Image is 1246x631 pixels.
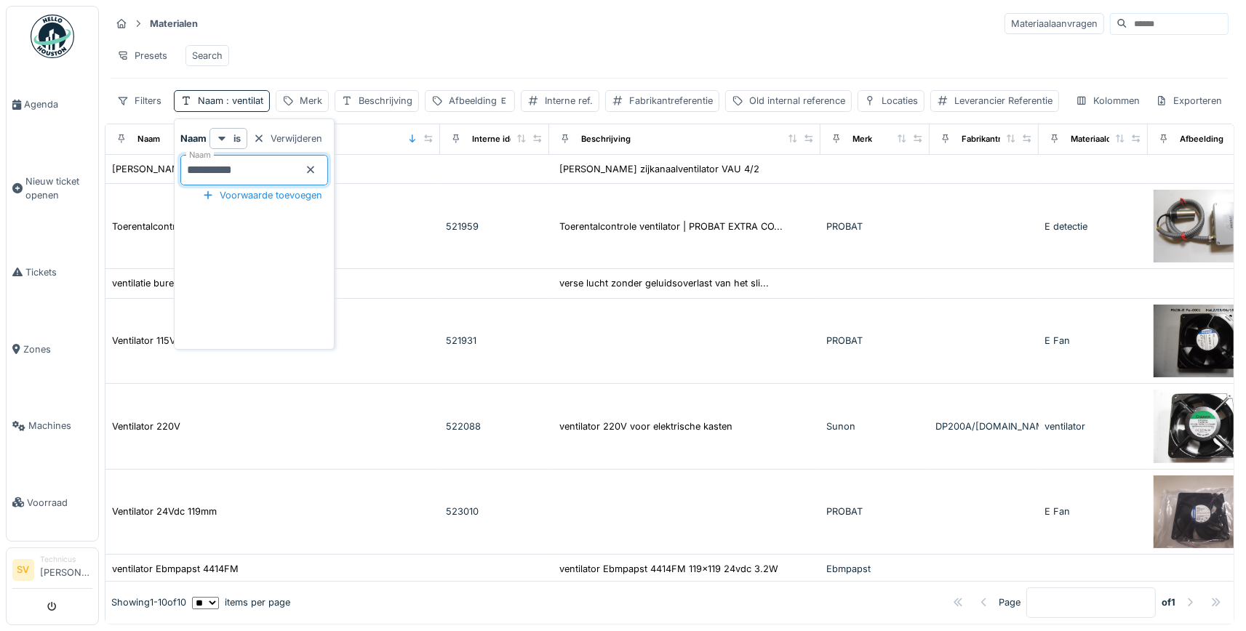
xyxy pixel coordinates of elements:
[446,334,543,347] div: 521931
[826,419,924,433] div: Sunon
[1045,334,1142,347] div: E Fan
[1069,90,1146,111] div: Kolommen
[446,220,543,233] div: 521959
[1071,133,1144,145] div: Materiaalcategorie
[581,133,631,145] div: Beschrijving
[27,496,92,510] span: Voorraad
[112,562,239,576] div: ventilator Ebmpapst 4414FM
[559,220,783,233] div: Toerentalcontrole ventilator | PROBAT EXTRA CO...
[196,185,328,205] div: Voorwaarde toevoegen
[999,595,1021,609] div: Page
[852,133,872,145] div: Merk
[545,94,593,108] div: Interne ref.
[359,94,412,108] div: Beschrijving
[192,595,290,609] div: items per page
[198,94,263,108] div: Naam
[233,132,241,145] strong: is
[749,94,845,108] div: Old internal reference
[826,505,924,518] div: PROBAT
[449,94,508,108] div: Afbeelding
[12,559,34,581] li: SV
[25,265,92,279] span: Tickets
[826,334,924,347] div: PROBAT
[112,162,312,176] div: [PERSON_NAME] zijkanaalventilator VAU 4/2
[1180,133,1223,145] div: Afbeelding
[962,133,1037,145] div: Fabrikantreferentie
[1045,419,1142,433] div: ventilator
[144,17,204,31] strong: Materialen
[247,129,328,148] div: Verwijderen
[446,419,543,433] div: 522088
[1045,505,1142,518] div: E Fan
[559,162,759,176] div: [PERSON_NAME] zijkanaalventilator VAU 4/2
[111,595,186,609] div: Showing 1 - 10 of 10
[25,174,92,202] span: Nieuw ticket openen
[1045,220,1142,233] div: E detectie
[28,419,92,433] span: Machines
[826,220,924,233] div: PROBAT
[192,49,223,63] div: Search
[446,505,543,518] div: 523010
[559,419,732,433] div: ventilator 220V voor elektrische kasten
[111,90,168,111] div: Filters
[24,97,92,111] span: Agenda
[1005,13,1104,34] div: Materiaalaanvragen
[472,133,551,145] div: Interne identificator
[186,149,214,161] label: Naam
[137,133,160,145] div: Naam
[112,419,180,433] div: Ventilator 220V
[112,220,233,233] div: Toerentalcontrole ventilator
[1162,595,1175,609] strong: of 1
[40,554,92,585] li: [PERSON_NAME]
[223,95,263,106] span: : ventilat
[954,94,1053,108] div: Leverancier Referentie
[935,419,1033,433] div: DP200A/[DOMAIN_NAME]
[180,132,207,145] strong: Naam
[112,276,276,290] div: ventilatie bureel TD volgens u offerte
[1149,90,1229,111] div: Exporteren
[112,334,216,347] div: Ventilator 115Vac 18watt
[882,94,918,108] div: Locaties
[629,94,713,108] div: Fabrikantreferentie
[559,276,769,290] div: verse lucht zonder geluidsoverlast van het sli...
[23,342,92,356] span: Zones
[559,562,778,576] div: ventilator Ebmpapst 4414FM 119x119 24vdc 3.2W
[826,562,924,576] div: Ebmpapst
[111,45,174,66] div: Presets
[31,15,74,58] img: Badge_color-CXgf-gQk.svg
[112,505,217,518] div: Ventilator 24Vdc 119mm
[300,94,322,108] div: Merk
[40,554,92,565] div: Technicus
